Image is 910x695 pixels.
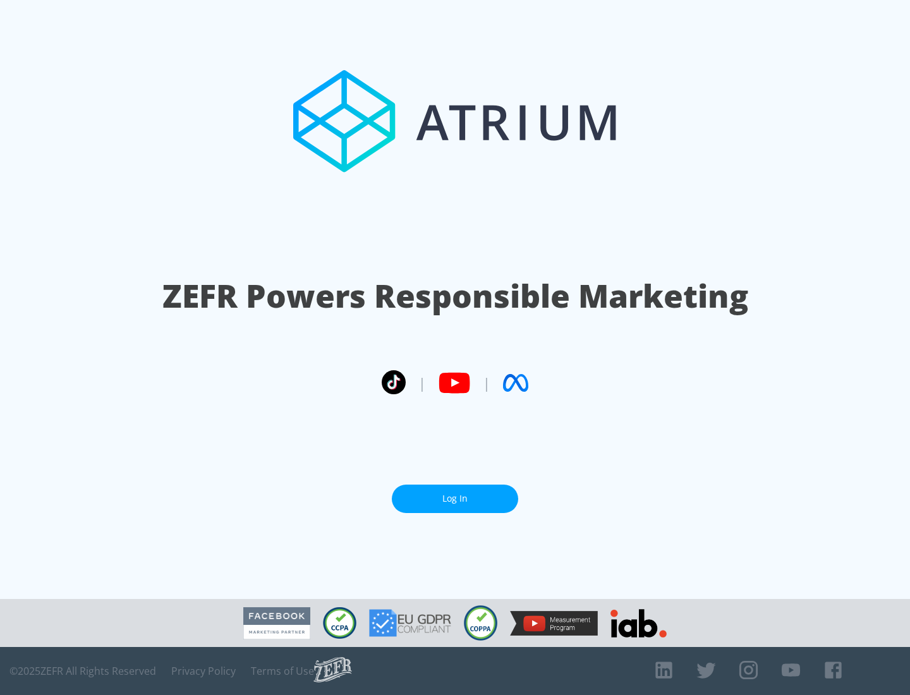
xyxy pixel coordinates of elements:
img: CCPA Compliant [323,607,356,639]
span: | [418,373,426,392]
a: Terms of Use [251,665,314,677]
img: COPPA Compliant [464,605,497,641]
h1: ZEFR Powers Responsible Marketing [162,274,748,318]
a: Privacy Policy [171,665,236,677]
span: © 2025 ZEFR All Rights Reserved [9,665,156,677]
img: GDPR Compliant [369,609,451,637]
span: | [483,373,490,392]
img: Facebook Marketing Partner [243,607,310,639]
img: YouTube Measurement Program [510,611,598,636]
img: IAB [610,609,667,638]
a: Log In [392,485,518,513]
